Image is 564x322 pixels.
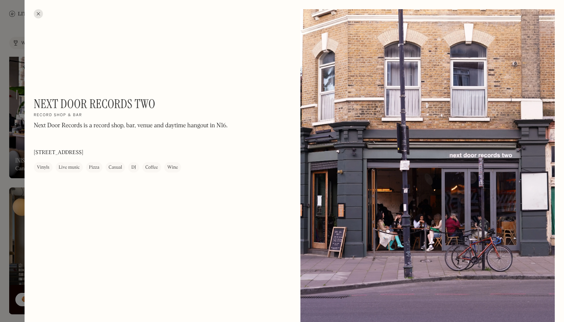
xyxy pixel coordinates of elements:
[131,164,136,171] div: DJ
[167,164,178,171] div: Wine
[34,149,83,157] p: [STREET_ADDRESS]
[34,121,228,130] p: Next Door Records is a record shop, bar, venue and daytime hangout in N16.
[59,164,80,171] div: Live music
[145,164,158,171] div: Coffee
[37,164,49,171] div: Vinyls
[109,164,122,171] div: Casual
[34,113,82,118] h2: Record shop & bar
[34,97,155,111] h1: Next Door Records Two
[89,164,99,171] div: Pizza
[34,134,228,143] p: ‍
